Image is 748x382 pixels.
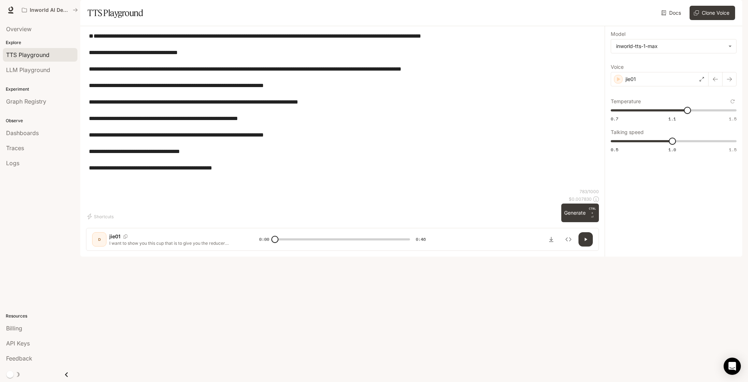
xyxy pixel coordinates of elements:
[724,358,741,375] div: Open Intercom Messenger
[729,116,737,122] span: 1.5
[729,147,737,153] span: 1.5
[611,116,618,122] span: 0.7
[668,116,676,122] span: 1.1
[561,204,599,222] button: GenerateCTRL +⏎
[259,236,269,243] span: 0:00
[611,32,625,37] p: Model
[94,234,105,245] div: D
[416,236,426,243] span: 0:46
[616,43,725,50] div: inworld-tts-1-max
[625,76,636,83] p: jie01
[668,147,676,153] span: 1.0
[87,6,143,20] h1: TTS Playground
[611,99,641,104] p: Temperature
[19,3,81,17] button: All workspaces
[589,206,596,215] p: CTRL +
[611,65,624,70] p: Voice
[690,6,735,20] button: Clone Voice
[109,233,120,240] p: jie01
[611,39,736,53] div: inworld-tts-1-max
[729,97,737,105] button: Reset to default
[589,206,596,219] p: ⏎
[569,196,592,202] p: $ 0.007830
[544,232,558,247] button: Download audio
[561,232,576,247] button: Inspect
[86,211,116,222] button: Shortcuts
[109,240,242,246] p: I want to show you this cup that is to give you the reducer massage, it&#39;s super cool, it come...
[120,234,130,239] button: Copy Voice ID
[611,130,644,135] p: Talking speed
[580,188,599,195] p: 783 / 1000
[660,6,684,20] a: Docs
[611,147,618,153] span: 0.5
[30,7,70,13] p: Inworld AI Demos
